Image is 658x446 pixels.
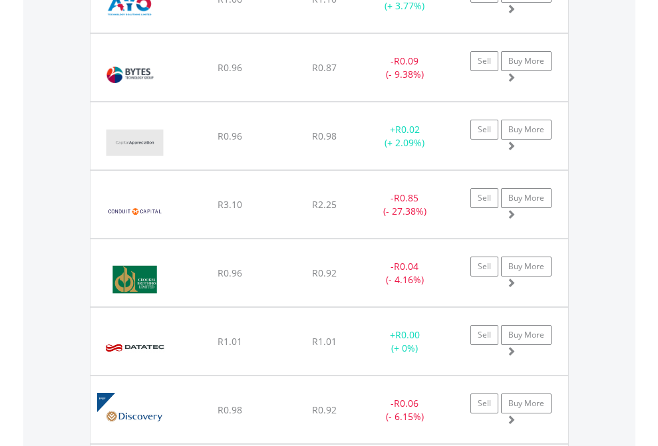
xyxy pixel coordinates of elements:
img: EQU.ZA.CTA.png [97,119,172,166]
a: Buy More [501,393,552,413]
img: EQU.ZA.CKS.png [97,256,172,303]
a: Sell [470,51,498,71]
span: R1.01 [218,335,242,348]
span: R0.98 [218,403,242,416]
span: R0.87 [312,61,337,74]
a: Buy More [501,325,552,345]
span: R0.96 [218,130,242,142]
div: - (- 4.16%) [363,260,446,286]
div: - (- 6.15%) [363,397,446,423]
div: - (- 27.38%) [363,191,446,218]
span: R0.85 [394,191,418,204]
span: R3.10 [218,198,242,211]
a: Sell [470,325,498,345]
span: R0.02 [395,123,420,136]
div: + (+ 2.09%) [363,123,446,150]
a: Sell [470,393,498,413]
div: - (- 9.38%) [363,55,446,81]
span: R0.92 [312,267,337,279]
span: R0.92 [312,403,337,416]
span: R0.96 [218,61,242,74]
a: Buy More [501,257,552,277]
a: Buy More [501,120,552,140]
span: R1.01 [312,335,337,348]
img: EQU.ZA.CND.png [97,187,172,235]
span: R0.06 [394,397,418,409]
img: EQU.ZA.DTC.png [97,324,172,372]
span: R0.09 [394,55,418,67]
span: R2.25 [312,198,337,211]
span: R0.04 [394,260,418,273]
span: R0.98 [312,130,337,142]
span: R0.96 [218,267,242,279]
span: R0.00 [395,328,420,341]
a: Sell [470,120,498,140]
a: Sell [470,257,498,277]
img: EQU.ZA.DSBP.png [97,393,172,440]
a: Sell [470,188,498,208]
div: + (+ 0%) [363,328,446,355]
img: EQU.ZA.BYI.png [97,51,164,98]
a: Buy More [501,188,552,208]
a: Buy More [501,51,552,71]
